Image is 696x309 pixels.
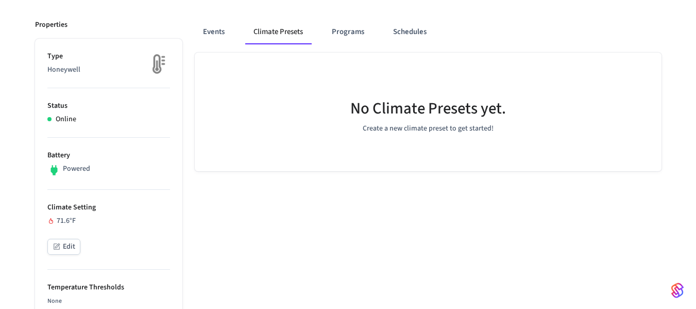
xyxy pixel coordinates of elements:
button: Events [195,20,233,44]
p: Properties [35,20,67,30]
p: Battery [47,150,170,161]
div: 71.6°F [47,216,170,226]
p: Type [47,51,170,62]
p: Powered [63,164,90,174]
p: Create a new climate preset to get started! [363,123,494,134]
p: Temperature Thresholds [47,282,170,293]
span: None [47,297,62,305]
button: Programs [324,20,372,44]
button: Edit [47,239,80,255]
p: Online [56,114,76,125]
p: Honeywell [47,64,170,75]
img: thermostat_fallback [144,51,170,77]
h5: No Climate Presets yet. [350,98,506,119]
p: Climate Setting [47,202,170,213]
img: SeamLogoGradient.69752ec5.svg [671,282,684,299]
button: Climate Presets [245,20,311,44]
button: Schedules [385,20,435,44]
p: Status [47,101,170,111]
